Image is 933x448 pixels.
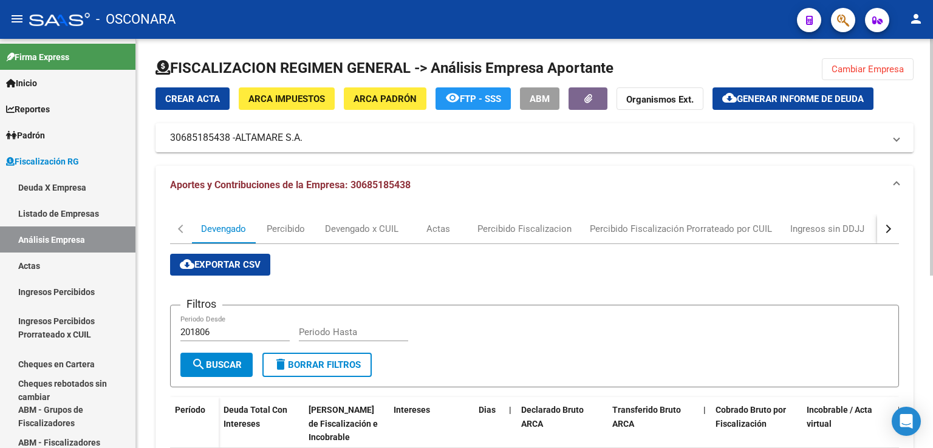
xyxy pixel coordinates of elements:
span: | [898,405,900,415]
div: Percibido Fiscalizacion [477,222,572,236]
span: Fiscalización RG [6,155,79,168]
button: ARCA Padrón [344,87,426,110]
mat-expansion-panel-header: Aportes y Contribuciones de la Empresa: 30685185438 [155,166,914,205]
mat-icon: delete [273,357,288,372]
div: Percibido Fiscalización Prorrateado por CUIL [590,222,772,236]
span: Incobrable / Acta virtual [807,405,872,429]
button: Borrar Filtros [262,353,372,377]
button: Buscar [180,353,253,377]
mat-icon: cloud_download [722,90,737,105]
button: ARCA Impuestos [239,87,335,110]
span: ARCA Impuestos [248,93,325,104]
span: - OSCONARA [96,6,176,33]
span: | [703,405,706,415]
span: [PERSON_NAME] de Fiscalización e Incobrable [309,405,378,443]
h1: FISCALIZACION REGIMEN GENERAL -> Análisis Empresa Aportante [155,58,613,78]
button: Organismos Ext. [617,87,703,110]
button: ABM [520,87,559,110]
span: Dias [479,405,496,415]
button: Crear Acta [155,87,230,110]
span: Buscar [191,359,242,370]
mat-icon: menu [10,12,24,26]
mat-panel-title: 30685185438 - [170,131,884,144]
button: Generar informe de deuda [713,87,873,110]
mat-icon: cloud_download [180,257,194,271]
span: Exportar CSV [180,259,261,270]
span: Deuda Total Con Intereses [224,405,287,429]
span: Padrón [6,129,45,142]
span: Período [175,405,205,415]
span: Aportes y Contribuciones de la Empresa: 30685185438 [170,179,411,191]
span: ALTAMARE S.A. [235,131,302,144]
span: Intereses [394,405,430,415]
button: Exportar CSV [170,254,270,276]
div: Devengado [201,222,246,236]
span: | [509,405,511,415]
mat-icon: remove_red_eye [445,90,460,105]
div: Percibido [267,222,305,236]
span: Declarado Bruto ARCA [521,405,584,429]
span: Cobrado Bruto por Fiscalización [716,405,786,429]
h3: Filtros [180,296,222,313]
span: FTP - SSS [460,93,501,104]
span: ABM [530,93,550,104]
div: Open Intercom Messenger [892,407,921,436]
span: Firma Express [6,50,69,64]
div: Devengado x CUIL [325,222,398,236]
span: Transferido Bruto ARCA [612,405,681,429]
span: Generar informe de deuda [737,93,864,104]
div: Actas [426,222,450,236]
span: ARCA Padrón [354,93,417,104]
button: Cambiar Empresa [822,58,914,80]
mat-expansion-panel-header: 30685185438 -ALTAMARE S.A. [155,123,914,152]
strong: Organismos Ext. [626,94,694,105]
span: Reportes [6,103,50,116]
span: Crear Acta [165,93,220,104]
datatable-header-cell: Período [170,397,219,448]
mat-icon: person [909,12,923,26]
span: Inicio [6,76,37,90]
span: Borrar Filtros [273,359,361,370]
mat-icon: search [191,357,206,372]
span: Cambiar Empresa [832,64,904,75]
div: Ingresos sin DDJJ [790,222,864,236]
button: FTP - SSS [436,87,511,110]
